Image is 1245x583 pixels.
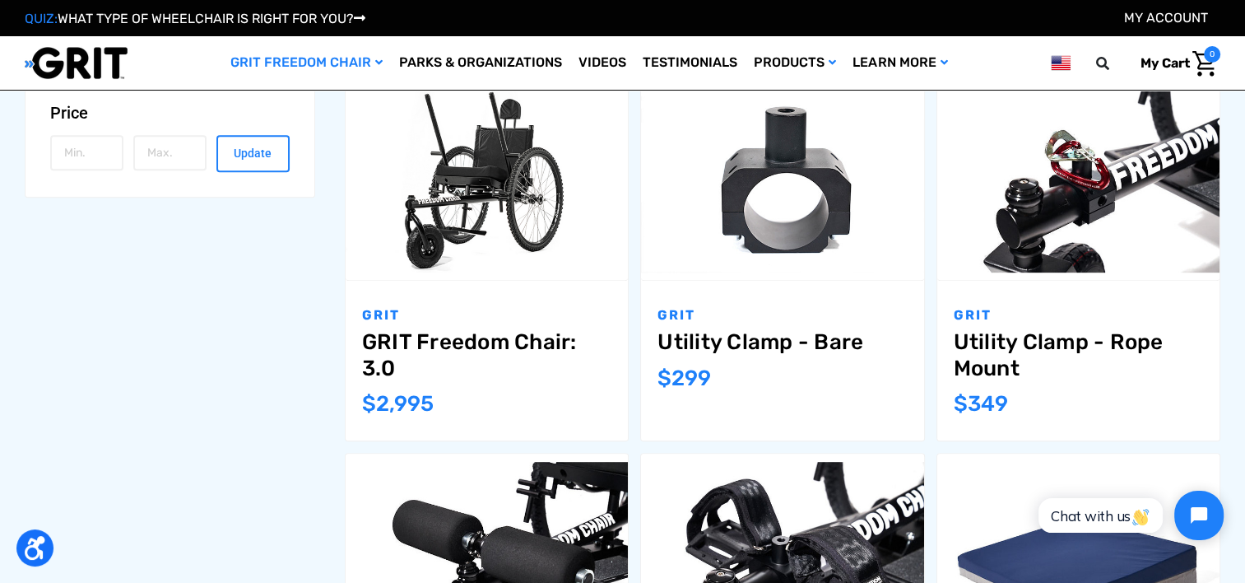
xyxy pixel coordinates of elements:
[937,83,1219,272] img: Utility Clamp - Rope Mount
[746,36,844,90] a: Products
[362,329,611,380] a: GRIT Freedom Chair: 3.0,$2,995.00
[634,36,746,90] a: Testimonials
[570,36,634,90] a: Videos
[937,76,1219,281] a: Utility Clamp - Rope Mount,$349.00
[50,103,88,123] span: Price
[346,83,628,272] img: GRIT Freedom Chair: 3.0
[641,76,923,281] a: Utility Clamp - Bare,$299.00
[25,46,128,80] img: GRIT All-Terrain Wheelchair and Mobility Equipment
[641,83,923,272] img: Utility Clamp - Bare
[25,11,365,26] a: QUIZ:WHAT TYPE OF WHEELCHAIR IS RIGHT FOR YOU?
[1204,46,1220,63] span: 0
[954,391,1008,417] span: $349
[954,305,1203,325] p: GRIT
[25,11,58,26] span: QUIZ:
[657,366,711,391] span: $299
[657,305,907,325] p: GRIT
[50,103,290,123] button: Price
[1124,10,1208,26] a: Account
[657,329,907,355] a: Utility Clamp - Bare,$299.00
[1103,46,1128,81] input: Search
[50,135,123,170] input: Min.
[362,305,611,325] p: GRIT
[1020,477,1238,554] iframe: Tidio Chat
[222,36,391,90] a: GRIT Freedom Chair
[844,36,955,90] a: Learn More
[216,135,290,172] button: Update
[346,76,628,281] a: GRIT Freedom Chair: 3.0,$2,995.00
[362,391,434,417] span: $2,995
[133,135,207,170] input: Max.
[391,36,570,90] a: Parks & Organizations
[1128,46,1220,81] a: Cart with 0 items
[1140,55,1190,71] span: My Cart
[1192,51,1216,77] img: Cart
[1051,53,1071,73] img: us.png
[954,329,1203,380] a: Utility Clamp - Rope Mount,$349.00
